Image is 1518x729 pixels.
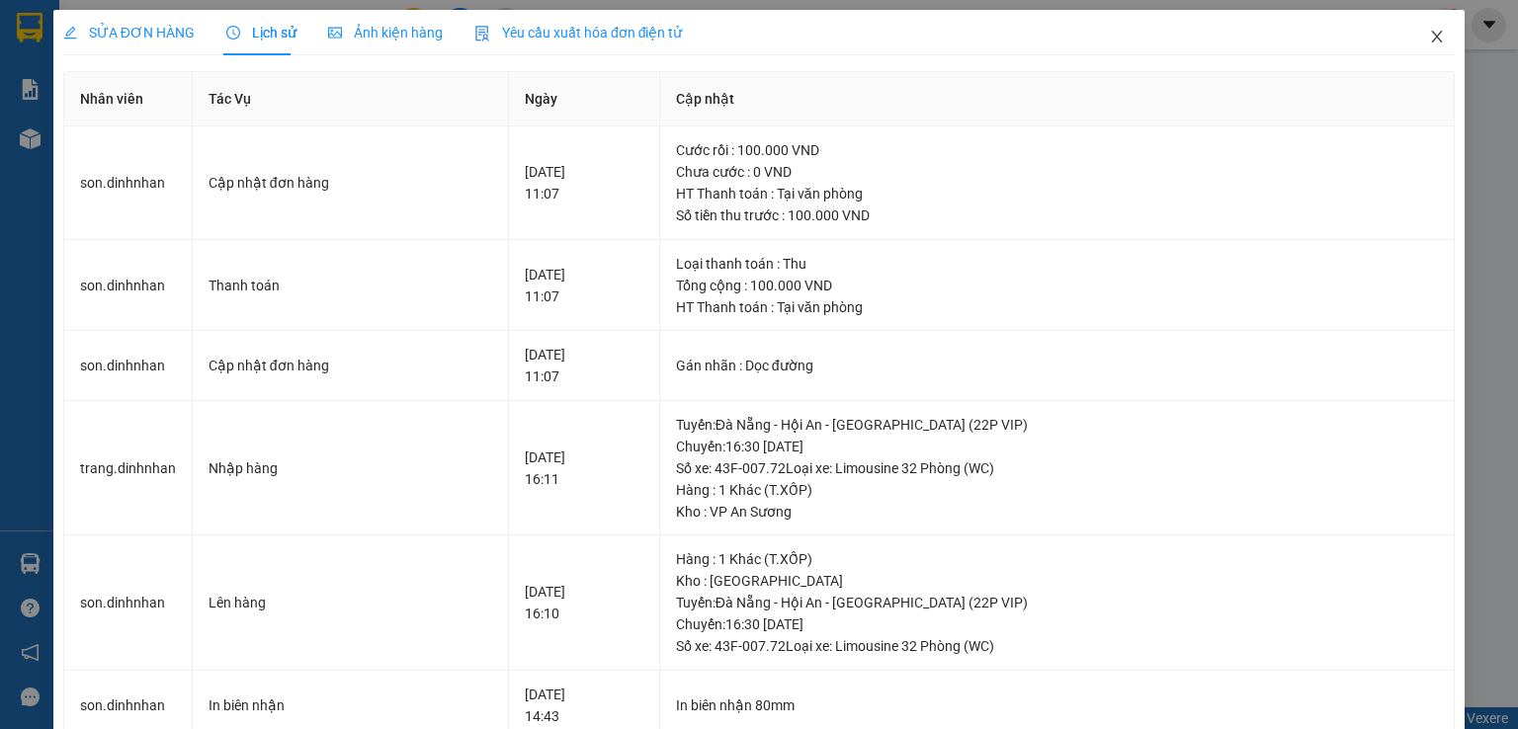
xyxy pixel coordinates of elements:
[474,25,683,40] span: Yêu cầu xuất hóa đơn điện tử
[64,401,193,536] td: trang.dinhnhan
[64,126,193,240] td: son.dinhnhan
[328,26,342,40] span: picture
[63,26,77,40] span: edit
[209,355,492,376] div: Cập nhật đơn hàng
[63,25,195,40] span: SỬA ĐƠN HÀNG
[676,479,1438,501] div: Hàng : 1 Khác (T.XỐP)
[226,25,296,40] span: Lịch sử
[676,275,1438,296] div: Tổng cộng : 100.000 VND
[676,253,1438,275] div: Loại thanh toán : Thu
[64,240,193,332] td: son.dinhnhan
[676,139,1438,161] div: Cước rồi : 100.000 VND
[226,26,240,40] span: clock-circle
[1429,29,1445,44] span: close
[525,446,643,490] div: [DATE] 16:11
[676,570,1438,592] div: Kho : [GEOGRAPHIC_DATA]
[525,684,643,727] div: [DATE] 14:43
[209,172,492,194] div: Cập nhật đơn hàng
[525,581,643,624] div: [DATE] 16:10
[509,72,660,126] th: Ngày
[209,275,492,296] div: Thanh toán
[193,72,509,126] th: Tác Vụ
[474,26,490,41] img: icon
[676,183,1438,204] div: HT Thanh toán : Tại văn phòng
[676,694,1438,716] div: In biên nhận 80mm
[525,344,643,387] div: [DATE] 11:07
[1409,10,1465,65] button: Close
[676,592,1438,657] div: Tuyến : Đà Nẵng - Hội An - [GEOGRAPHIC_DATA] (22P VIP) Chuyến: 16:30 [DATE] Số xe: 43F-007.72 Loạ...
[660,72,1455,126] th: Cập nhật
[676,548,1438,570] div: Hàng : 1 Khác (T.XỐP)
[328,25,443,40] span: Ảnh kiện hàng
[676,204,1438,226] div: Số tiền thu trước : 100.000 VND
[676,501,1438,523] div: Kho : VP An Sương
[64,331,193,401] td: son.dinhnhan
[209,592,492,613] div: Lên hàng
[676,355,1438,376] div: Gán nhãn : Dọc đường
[525,161,643,204] div: [DATE] 11:07
[64,535,193,671] td: son.dinhnhan
[209,694,492,716] div: In biên nhận
[209,457,492,479] div: Nhập hàng
[64,72,193,126] th: Nhân viên
[676,296,1438,318] div: HT Thanh toán : Tại văn phòng
[525,264,643,307] div: [DATE] 11:07
[676,414,1438,479] div: Tuyến : Đà Nẵng - Hội An - [GEOGRAPHIC_DATA] (22P VIP) Chuyến: 16:30 [DATE] Số xe: 43F-007.72 Loạ...
[676,161,1438,183] div: Chưa cước : 0 VND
